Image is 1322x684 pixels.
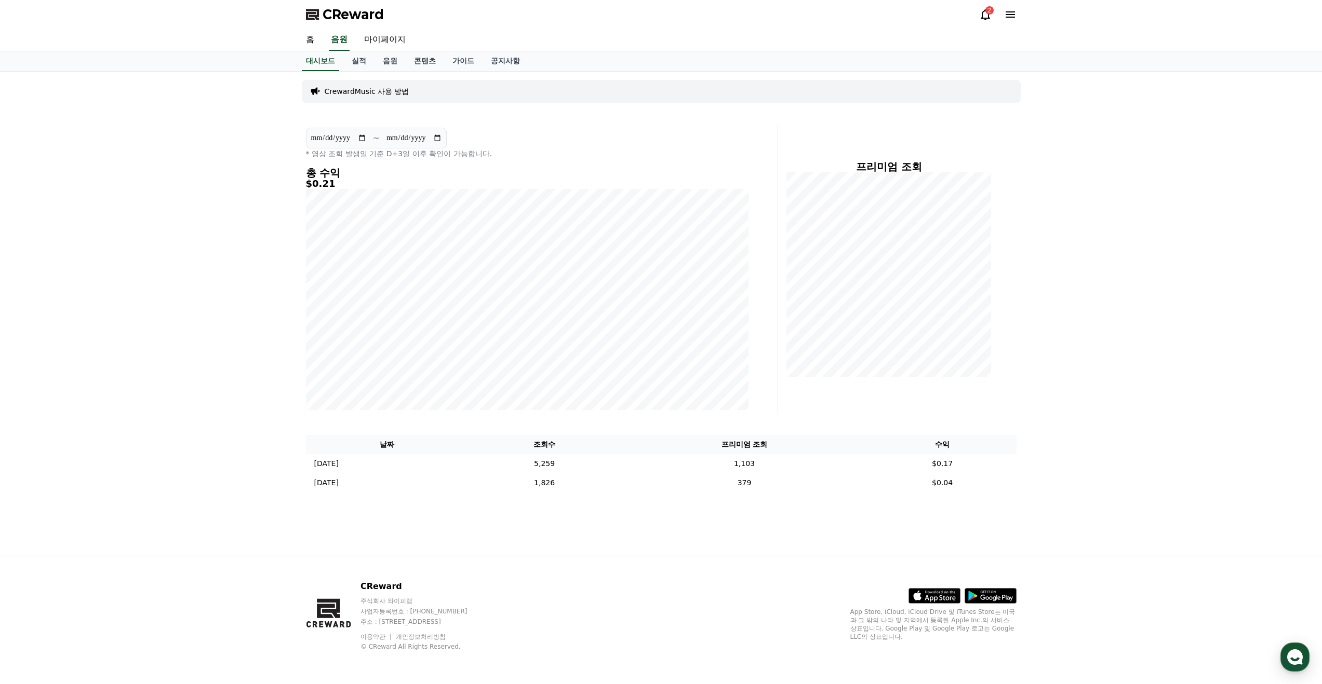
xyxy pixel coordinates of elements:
[620,454,868,473] td: 1,103
[306,6,384,23] a: CReward
[869,473,1017,493] td: $0.04
[306,167,749,179] h4: 총 수익
[360,580,487,593] p: CReward
[620,473,868,493] td: 379
[406,51,444,71] a: 콘텐츠
[869,435,1017,454] th: 수익
[302,51,339,71] a: 대시보드
[298,29,323,51] a: 홈
[786,161,992,172] h4: 프리미엄 조회
[314,458,339,469] p: [DATE]
[483,51,528,71] a: 공지사항
[329,29,350,51] a: 음원
[469,473,620,493] td: 1,826
[850,608,1017,641] p: App Store, iCloud, iCloud Drive 및 iTunes Store는 미국과 그 밖의 나라 및 지역에서 등록된 Apple Inc.의 서비스 상표입니다. Goo...
[375,51,406,71] a: 음원
[444,51,483,71] a: 가이드
[373,132,380,144] p: ~
[469,454,620,473] td: 5,259
[306,179,749,189] h5: $0.21
[306,435,469,454] th: 날짜
[306,148,749,159] p: * 영상 조회 발생일 기준 D+3일 이후 확인이 가능합니다.
[869,454,1017,473] td: $0.17
[985,6,994,15] div: 2
[325,86,409,97] a: CrewardMusic 사용 방법
[356,29,414,51] a: 마이페이지
[343,51,375,71] a: 실적
[314,477,339,488] p: [DATE]
[469,435,620,454] th: 조회수
[979,8,992,21] a: 2
[360,607,487,615] p: 사업자등록번호 : [PHONE_NUMBER]
[323,6,384,23] span: CReward
[360,618,487,626] p: 주소 : [STREET_ADDRESS]
[620,435,868,454] th: 프리미엄 조회
[360,633,393,640] a: 이용약관
[360,597,487,605] p: 주식회사 와이피랩
[360,642,487,651] p: © CReward All Rights Reserved.
[396,633,446,640] a: 개인정보처리방침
